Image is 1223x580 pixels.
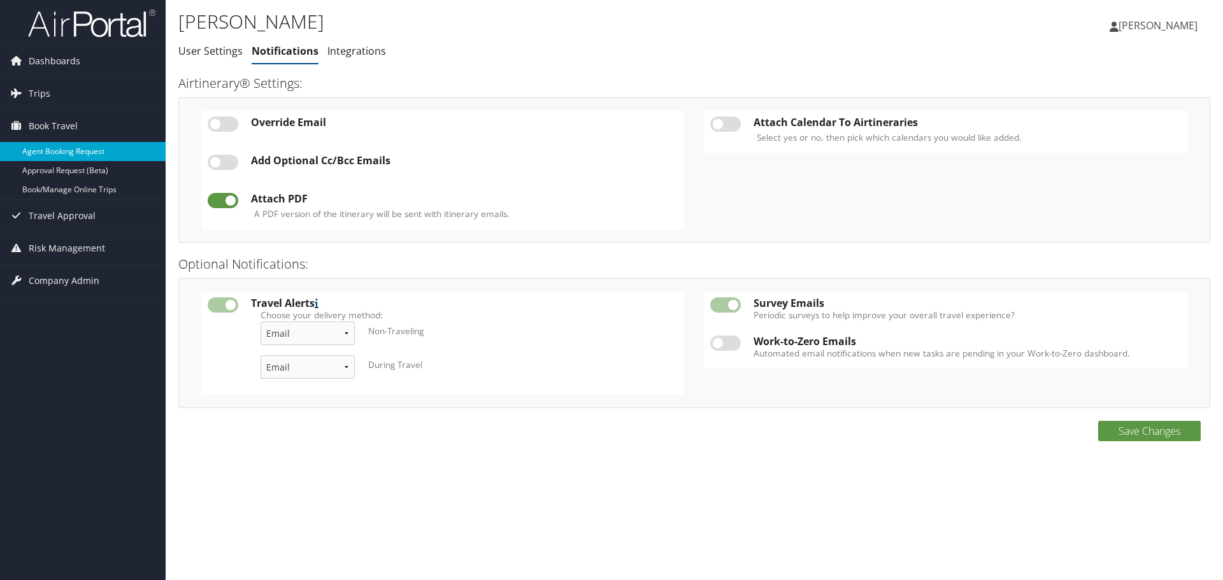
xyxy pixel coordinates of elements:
span: [PERSON_NAME] [1119,18,1198,32]
span: Trips [29,78,50,110]
div: Work-to-Zero Emails [754,336,1181,347]
div: Attach PDF [251,193,678,204]
label: Periodic surveys to help improve your overall travel experience? [754,309,1181,322]
button: Save Changes [1098,421,1201,441]
div: Travel Alerts [251,297,678,309]
label: Non-Traveling [368,325,424,337]
label: Automated email notifications when new tasks are pending in your Work-to-Zero dashboard. [754,347,1181,360]
a: Integrations [327,44,386,58]
div: Attach Calendar To Airtineraries [754,117,1181,128]
h3: Optional Notifications: [178,255,1210,273]
span: Book Travel [29,110,78,142]
img: airportal-logo.png [28,8,155,38]
label: A PDF version of the itinerary will be sent with itinerary emails. [254,208,510,220]
div: Override Email [251,117,678,128]
h3: Airtinerary® Settings: [178,74,1210,92]
span: Dashboards [29,45,80,77]
a: Notifications [252,44,318,58]
span: Company Admin [29,265,99,297]
span: Risk Management [29,232,105,264]
div: Add Optional Cc/Bcc Emails [251,155,678,166]
div: Survey Emails [754,297,1181,309]
h1: [PERSON_NAME] [178,8,866,35]
label: Select yes or no, then pick which calendars you would like added. [757,131,1022,144]
a: [PERSON_NAME] [1110,6,1210,45]
label: During Travel [368,358,422,371]
label: Choose your delivery method: [261,309,669,322]
span: Travel Approval [29,200,96,232]
a: User Settings [178,44,243,58]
